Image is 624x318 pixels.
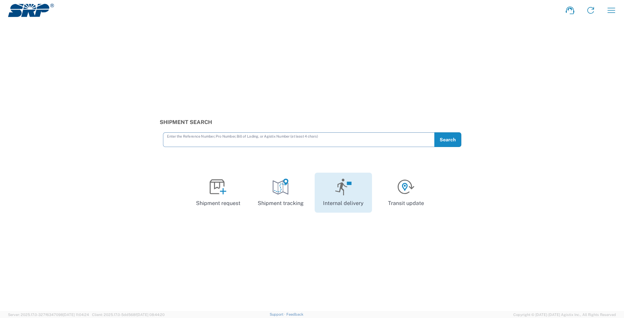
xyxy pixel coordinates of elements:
[189,173,247,213] a: Shipment request
[377,173,435,213] a: Transit update
[8,4,54,17] img: srp
[270,312,286,316] a: Support
[137,313,165,317] span: [DATE] 08:44:20
[513,312,616,318] span: Copyright © [DATE]-[DATE] Agistix Inc., All Rights Reserved
[8,313,89,317] span: Server: 2025.17.0-327f6347098
[160,119,465,125] h3: Shipment Search
[92,313,165,317] span: Client: 2025.17.0-5dd568f
[286,312,303,316] a: Feedback
[252,173,309,213] a: Shipment tracking
[315,173,372,213] a: Internal delivery
[63,313,89,317] span: [DATE] 11:04:24
[434,132,461,147] button: Search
